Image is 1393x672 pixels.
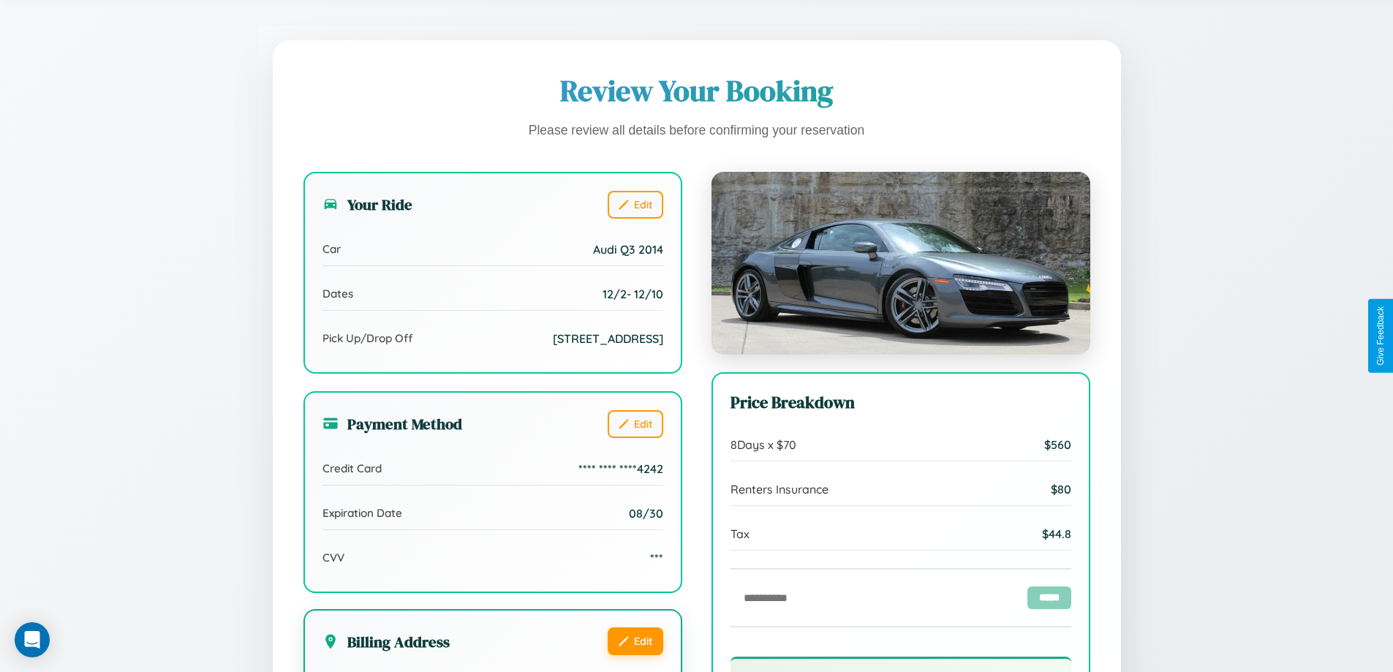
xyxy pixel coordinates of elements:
[322,551,344,565] span: CVV
[322,631,450,652] h3: Billing Address
[303,119,1090,143] p: Please review all details before confirming your reservation
[303,71,1090,110] h1: Review Your Booking
[731,482,828,497] span: Renters Insurance
[322,413,462,434] h3: Payment Method
[553,331,663,346] span: [STREET_ADDRESS]
[322,287,353,301] span: Dates
[322,242,341,256] span: Car
[322,331,413,345] span: Pick Up/Drop Off
[731,437,796,452] span: 8 Days x $ 70
[711,172,1090,355] img: Audi Q3
[608,410,663,438] button: Edit
[322,461,382,475] span: Credit Card
[629,506,663,521] span: 08/30
[608,191,663,219] button: Edit
[608,627,663,655] button: Edit
[322,506,402,520] span: Expiration Date
[1051,482,1071,497] span: $ 80
[593,242,663,257] span: Audi Q3 2014
[322,194,412,215] h3: Your Ride
[731,391,1071,414] h3: Price Breakdown
[1042,526,1071,541] span: $ 44.8
[1044,437,1071,452] span: $ 560
[731,526,750,541] span: Tax
[603,287,663,301] span: 12 / 2 - 12 / 10
[1375,306,1386,366] div: Give Feedback
[15,622,50,657] div: Open Intercom Messenger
